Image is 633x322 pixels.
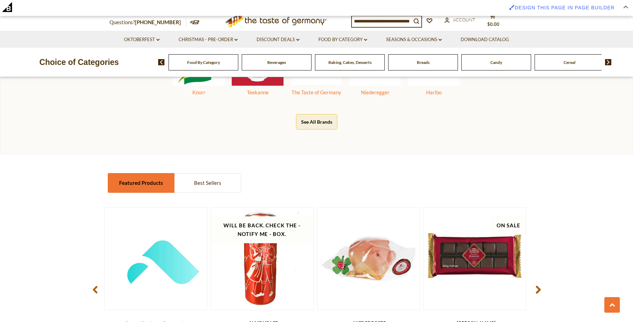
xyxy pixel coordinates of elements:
[386,36,442,44] a: Seasons & Occasions
[328,60,372,65] a: Baking, Cakes, Desserts
[349,80,401,97] a: Niederegger
[349,88,401,97] div: Niederegger
[232,88,284,97] div: Teekanne
[490,60,502,65] a: Candy
[444,16,475,24] a: Account
[487,21,499,27] span: $0.00
[187,60,220,65] a: Food By Category
[173,88,225,97] div: Knorr
[105,219,207,299] img: Green Package Protection
[424,208,526,310] img: Lambertz Domino Steine Gingerbread Marzipan Squares 4.4 oz
[267,60,286,65] a: Beverages
[461,36,509,44] a: Download Catalog
[179,36,238,44] a: Christmas - PRE-ORDER
[158,59,165,65] img: previous arrow
[482,12,503,30] button: $0.00
[175,174,241,192] a: Best Sellers
[564,60,575,65] a: Cereal
[211,208,313,310] img: Almdudler Austrian Soft Drink with Alpine Herbs 11.2 fl oz
[232,80,284,97] a: Teekanne
[506,1,618,14] a: Enabled brush for page builder edit. Design this page in Page Builder
[296,114,337,130] button: See All Brands
[290,80,342,97] a: The Taste of Germany
[124,36,160,44] a: Oktoberfest
[605,59,612,65] img: next arrow
[408,88,460,97] div: Haribo
[135,19,181,25] a: [PHONE_NUMBER]
[318,36,367,44] a: Food By Category
[317,208,420,310] img: Niederegger Pure Marzipan Good Luck Pigs, .44 oz
[515,5,615,10] span: Design this page in Page Builder
[408,80,460,97] a: Haribo
[173,80,225,97] a: Knorr
[109,18,186,27] p: Questions?
[417,60,430,65] a: Breads
[509,4,515,10] img: Enabled brush for page builder edit.
[257,36,299,44] a: Discount Deals
[290,88,342,97] div: The Taste of Germany
[453,17,475,22] span: Account
[623,6,628,9] img: Close Admin Bar
[108,174,174,192] a: Featured Products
